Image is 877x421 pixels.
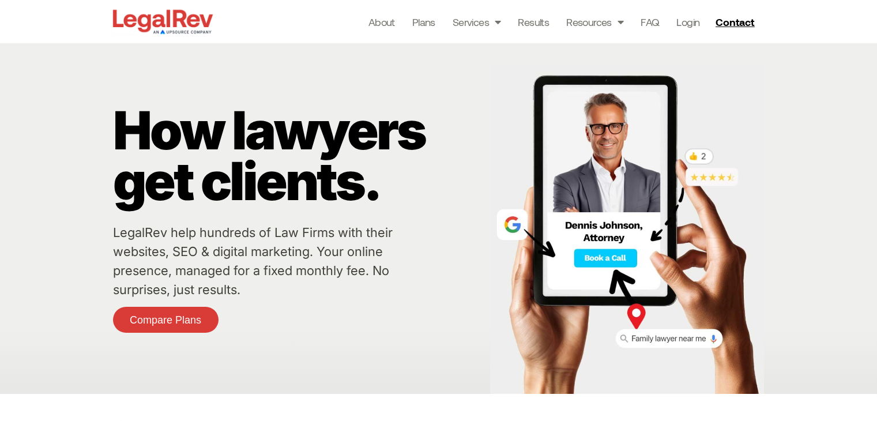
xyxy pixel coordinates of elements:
[676,14,699,30] a: Login
[566,14,623,30] a: Resources
[518,14,549,30] a: Results
[641,14,659,30] a: FAQ
[368,14,700,30] nav: Menu
[716,17,754,27] span: Contact
[711,13,762,31] a: Contact
[113,307,219,333] a: Compare Plans
[453,14,501,30] a: Services
[113,225,393,297] a: LegalRev help hundreds of Law Firms with their websites, SEO & digital marketing. Your online pre...
[113,105,484,206] p: How lawyers get clients.
[412,14,435,30] a: Plans
[130,315,201,325] span: Compare Plans
[368,14,395,30] a: About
